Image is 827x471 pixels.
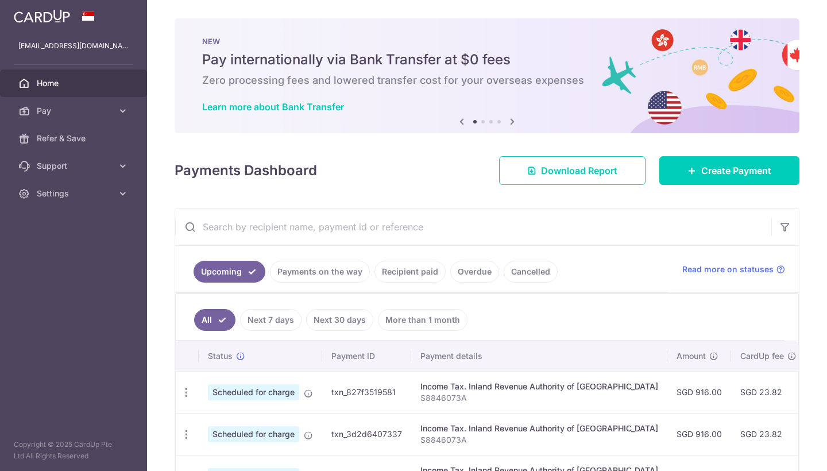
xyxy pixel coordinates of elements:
span: Create Payment [701,164,771,177]
span: Scheduled for charge [208,384,299,400]
span: Amount [677,350,706,362]
a: All [194,309,235,331]
a: Upcoming [194,261,265,283]
th: Payment details [411,341,667,371]
div: Income Tax. Inland Revenue Authority of [GEOGRAPHIC_DATA] [420,381,658,392]
a: More than 1 month [378,309,467,331]
td: txn_827f3519581 [322,371,411,413]
a: Learn more about Bank Transfer [202,101,344,113]
th: Payment ID [322,341,411,371]
span: Scheduled for charge [208,426,299,442]
td: SGD 916.00 [667,371,731,413]
span: Download Report [541,164,617,177]
img: CardUp [14,9,70,23]
a: Create Payment [659,156,799,185]
a: Next 30 days [306,309,373,331]
span: Settings [37,188,113,199]
p: S8846073A [420,434,658,446]
span: Pay [37,105,113,117]
a: Next 7 days [240,309,302,331]
span: CardUp fee [740,350,784,362]
span: Status [208,350,233,362]
p: [EMAIL_ADDRESS][DOMAIN_NAME] [18,40,129,52]
a: Overdue [450,261,499,283]
p: NEW [202,37,772,46]
a: Read more on statuses [682,264,785,275]
td: txn_3d2d6407337 [322,413,411,455]
img: Bank transfer banner [175,18,799,133]
span: Read more on statuses [682,264,774,275]
td: SGD 916.00 [667,413,731,455]
p: S8846073A [420,392,658,404]
h5: Pay internationally via Bank Transfer at $0 fees [202,51,772,69]
input: Search by recipient name, payment id or reference [175,209,771,245]
a: Recipient paid [374,261,446,283]
h6: Zero processing fees and lowered transfer cost for your overseas expenses [202,74,772,87]
span: Support [37,160,113,172]
a: Download Report [499,156,646,185]
h4: Payments Dashboard [175,160,317,181]
a: Payments on the way [270,261,370,283]
a: Cancelled [504,261,558,283]
div: Income Tax. Inland Revenue Authority of [GEOGRAPHIC_DATA] [420,423,658,434]
td: SGD 23.82 [731,413,806,455]
span: Refer & Save [37,133,113,144]
td: SGD 23.82 [731,371,806,413]
span: Home [37,78,113,89]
